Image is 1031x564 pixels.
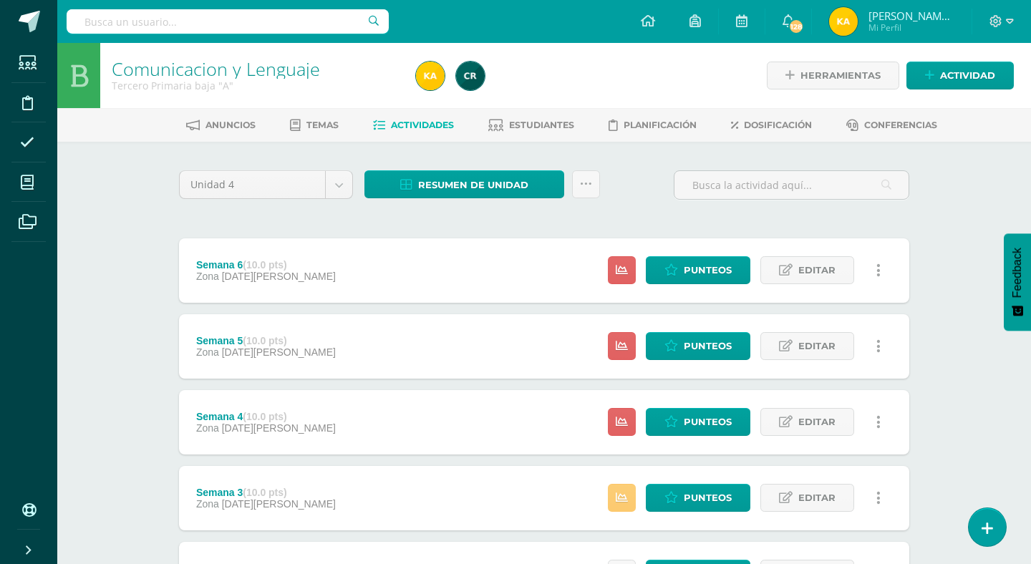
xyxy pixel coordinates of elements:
[373,114,454,137] a: Actividades
[767,62,899,89] a: Herramientas
[222,271,336,282] span: [DATE][PERSON_NAME]
[196,411,336,422] div: Semana 4
[798,257,836,283] span: Editar
[243,259,286,271] strong: (10.0 pts)
[196,335,336,346] div: Semana 5
[868,9,954,23] span: [PERSON_NAME] Sis
[67,9,389,34] input: Busca un usuario...
[112,59,399,79] h1: Comunicacion y Lenguaje
[846,114,937,137] a: Conferencias
[243,335,286,346] strong: (10.0 pts)
[646,484,750,512] a: Punteos
[186,114,256,137] a: Anuncios
[646,408,750,436] a: Punteos
[1011,248,1024,298] span: Feedback
[306,120,339,130] span: Temas
[222,346,336,358] span: [DATE][PERSON_NAME]
[418,172,528,198] span: Resumen de unidad
[868,21,954,34] span: Mi Perfil
[290,114,339,137] a: Temas
[646,256,750,284] a: Punteos
[243,487,286,498] strong: (10.0 pts)
[674,171,909,199] input: Busca la actividad aquí...
[788,19,804,34] span: 128
[196,271,219,282] span: Zona
[391,120,454,130] span: Actividades
[196,498,219,510] span: Zona
[798,333,836,359] span: Editar
[509,120,574,130] span: Estudiantes
[196,346,219,358] span: Zona
[196,487,336,498] div: Semana 3
[1004,233,1031,331] button: Feedback - Mostrar encuesta
[646,332,750,360] a: Punteos
[456,62,485,90] img: 19436fc6d9716341a8510cf58c6830a2.png
[222,422,336,434] span: [DATE][PERSON_NAME]
[798,409,836,435] span: Editar
[196,422,219,434] span: Zona
[829,7,858,36] img: 74f9ce441696beeb11bafce36c332f5f.png
[684,485,732,511] span: Punteos
[112,57,320,81] a: Comunicacion y Lenguaje
[864,120,937,130] span: Conferencias
[744,120,812,130] span: Dosificación
[488,114,574,137] a: Estudiantes
[684,257,732,283] span: Punteos
[416,62,445,90] img: 74f9ce441696beeb11bafce36c332f5f.png
[624,120,697,130] span: Planificación
[906,62,1014,89] a: Actividad
[940,62,995,89] span: Actividad
[205,120,256,130] span: Anuncios
[731,114,812,137] a: Dosificación
[609,114,697,137] a: Planificación
[364,170,564,198] a: Resumen de unidad
[222,498,336,510] span: [DATE][PERSON_NAME]
[684,409,732,435] span: Punteos
[196,259,336,271] div: Semana 6
[800,62,881,89] span: Herramientas
[243,411,286,422] strong: (10.0 pts)
[798,485,836,511] span: Editar
[180,171,352,198] a: Unidad 4
[190,171,314,198] span: Unidad 4
[112,79,399,92] div: Tercero Primaria baja 'A'
[684,333,732,359] span: Punteos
